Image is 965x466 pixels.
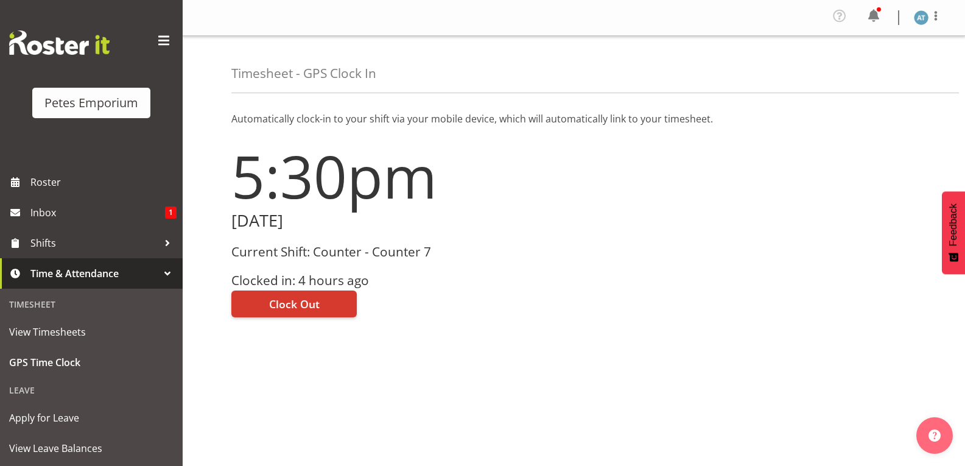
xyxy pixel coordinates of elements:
span: 1 [165,207,177,219]
span: Clock Out [269,296,320,312]
span: Apply for Leave [9,409,174,427]
h3: Clocked in: 4 hours ago [231,274,567,288]
a: Apply for Leave [3,403,180,433]
a: View Leave Balances [3,433,180,464]
h2: [DATE] [231,211,567,230]
span: Feedback [948,203,959,246]
img: help-xxl-2.png [928,429,941,442]
span: GPS Time Clock [9,353,174,372]
button: Feedback - Show survey [942,191,965,274]
img: alex-micheal-taniwha5364.jpg [914,10,928,25]
p: Automatically clock-in to your shift via your mobile device, which will automatically link to you... [231,111,916,126]
span: View Leave Balances [9,439,174,457]
span: Inbox [30,203,165,222]
button: Clock Out [231,291,357,317]
span: View Timesheets [9,323,174,341]
a: View Timesheets [3,317,180,347]
h1: 5:30pm [231,143,567,209]
span: Shifts [30,234,158,252]
span: Roster [30,173,177,191]
div: Timesheet [3,292,180,317]
div: Leave [3,378,180,403]
div: Petes Emporium [44,94,138,112]
h3: Current Shift: Counter - Counter 7 [231,245,567,259]
img: Rosterit website logo [9,30,110,55]
a: GPS Time Clock [3,347,180,378]
span: Time & Attendance [30,264,158,283]
h4: Timesheet - GPS Clock In [231,66,376,80]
